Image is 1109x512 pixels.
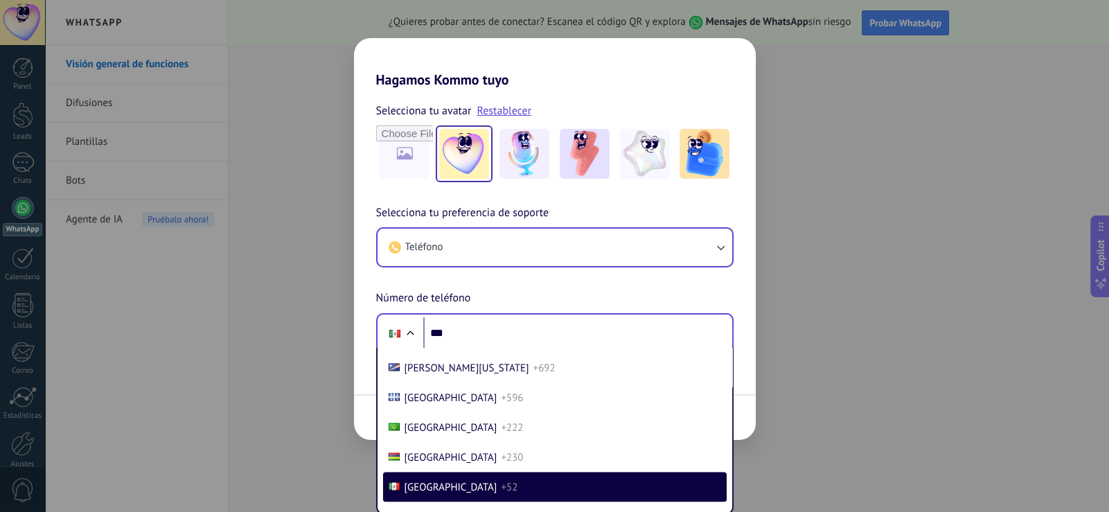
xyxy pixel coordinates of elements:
span: Número de teléfono [376,290,471,308]
span: [GEOGRAPHIC_DATA] [405,450,497,464]
img: -2.jpeg [499,129,549,179]
img: -3.jpeg [560,129,610,179]
span: [GEOGRAPHIC_DATA] [405,391,497,404]
span: +596 [501,391,523,404]
span: [GEOGRAPHIC_DATA] [405,421,497,434]
span: +222 [501,421,523,434]
button: Teléfono [378,229,732,266]
h2: Hagamos Kommo tuyo [354,38,756,88]
span: Selecciona tu preferencia de soporte [376,204,549,222]
span: Selecciona tu avatar [376,102,472,120]
img: -4.jpeg [620,129,670,179]
img: -5.jpeg [680,129,729,179]
span: [GEOGRAPHIC_DATA] [405,480,497,493]
img: -1.jpeg [439,129,489,179]
span: +52 [501,480,517,493]
span: +230 [501,450,523,464]
span: Teléfono [405,240,443,254]
span: [PERSON_NAME][US_STATE] [405,361,529,374]
a: Restablecer [477,104,531,118]
div: Mexico: + 52 [382,319,408,348]
span: +692 [533,361,556,374]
